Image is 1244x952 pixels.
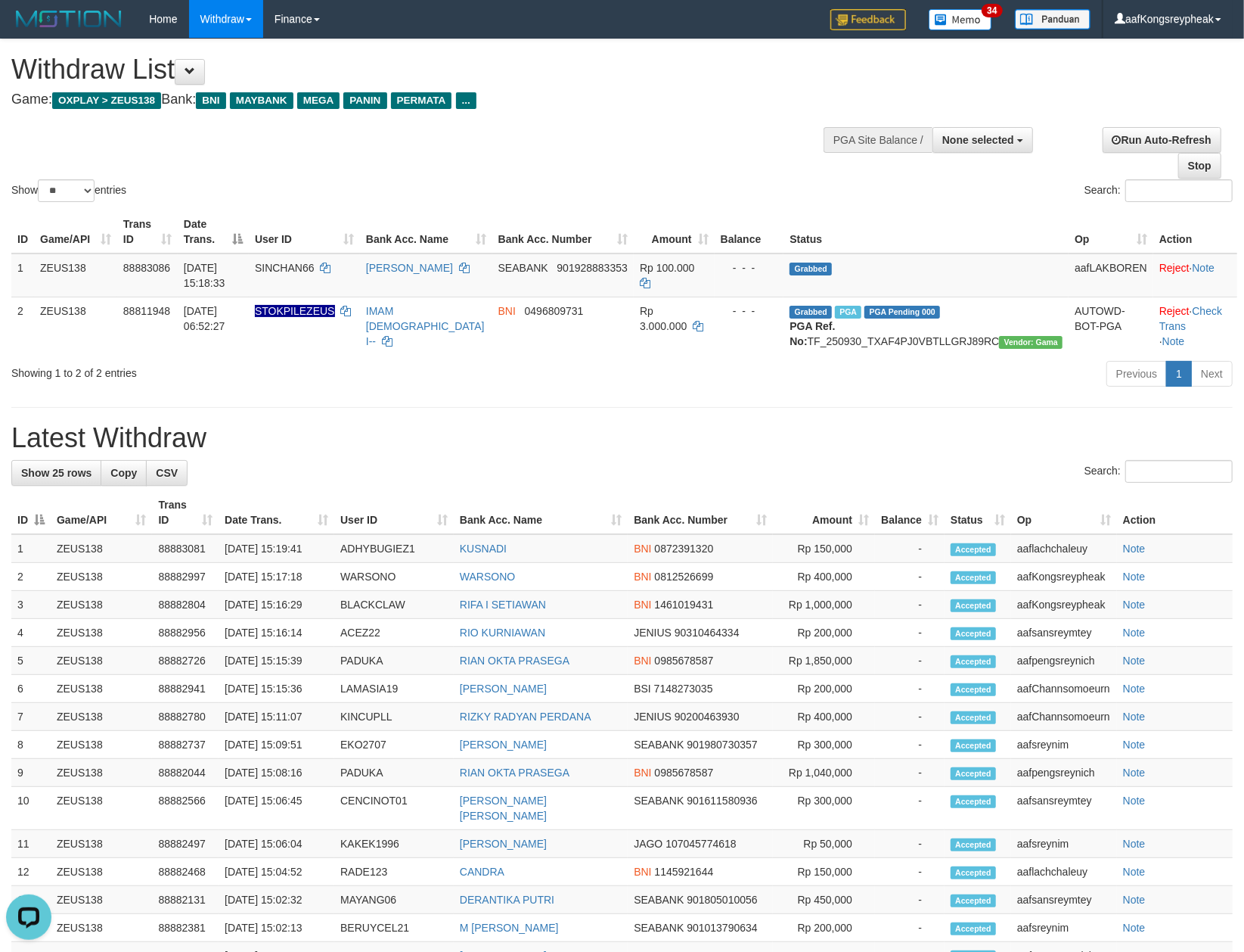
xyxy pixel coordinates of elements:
[1125,179,1233,202] input: Search:
[460,571,515,583] a: WARSONO
[152,591,219,619] td: 88882804
[460,795,547,822] a: [PERSON_NAME] [PERSON_NAME]
[11,8,126,30] img: MOTION_logo.png
[11,886,51,914] td: 13
[334,647,454,675] td: PADUKA
[110,467,137,479] span: Copy
[152,675,219,703] td: 88882941
[945,491,1011,534] th: Status: activate to sort column ascending
[875,914,945,942] td: -
[1153,297,1237,355] td: · ·
[773,675,875,703] td: Rp 200,000
[875,647,945,675] td: -
[51,647,152,675] td: ZEUS138
[951,599,996,612] span: Accepted
[219,787,334,830] td: [DATE] 15:06:45
[864,306,940,319] span: PGA Pending
[932,127,1033,153] button: None selected
[11,591,51,619] td: 3
[219,731,334,759] td: [DATE] 15:09:51
[640,262,694,274] span: Rp 100.000
[1011,591,1117,619] td: aafKongsreypheak
[1084,179,1233,202] label: Search:
[51,591,152,619] td: ZEUS138
[634,683,651,695] span: BSI
[196,92,225,109] span: BNI
[687,894,757,906] span: Copy 901805010056 to clipboard
[52,92,161,109] span: OXPLAY > ZEUS138
[334,563,454,591] td: WARSONO
[773,563,875,591] td: Rp 400,000
[460,599,546,611] a: RIFA I SETIAWAN
[334,759,454,787] td: PADUKA
[687,922,757,934] span: Copy 901013790634 to clipboard
[634,739,684,751] span: SEABANK
[11,460,101,486] a: Show 25 rows
[123,262,170,274] span: 88883086
[11,254,34,297] td: 1
[875,731,945,759] td: -
[297,92,340,109] span: MEGA
[123,305,170,317] span: 88811948
[835,306,861,319] span: Marked by aafsreyleap
[11,703,51,731] td: 7
[875,675,945,703] td: -
[152,914,219,942] td: 88882381
[334,731,454,759] td: EKO2707
[525,305,584,317] span: Copy 0496809731 to clipboard
[11,787,51,830] td: 10
[219,619,334,647] td: [DATE] 15:16:14
[460,922,559,934] a: M [PERSON_NAME]
[219,858,334,886] td: [DATE] 15:04:52
[156,467,178,479] span: CSV
[634,571,651,583] span: BNI
[875,591,945,619] td: -
[11,858,51,886] td: 12
[1159,305,1222,332] a: Check Trans
[951,683,996,696] span: Accepted
[773,787,875,830] td: Rp 300,000
[34,254,117,297] td: ZEUS138
[1011,830,1117,858] td: aafsreynim
[830,9,906,30] img: Feedback.jpg
[951,711,996,724] span: Accepted
[492,210,634,254] th: Bank Acc. Number: activate to sort column ascending
[721,260,778,275] div: - - -
[1166,361,1192,387] a: 1
[219,759,334,787] td: [DATE] 15:08:16
[152,491,219,534] th: Trans ID: activate to sort column ascending
[1069,254,1153,297] td: aafLAKBOREN
[790,263,832,275] span: Grabbed
[152,703,219,731] td: 88882780
[11,563,51,591] td: 2
[783,210,1069,254] th: Status
[51,858,152,886] td: ZEUS138
[152,759,219,787] td: 88882044
[1069,297,1153,355] td: AUTOWD-BOT-PGA
[655,571,714,583] span: Copy 0812526699 to clipboard
[951,627,996,640] span: Accepted
[101,460,147,486] a: Copy
[951,795,996,808] span: Accepted
[1011,787,1117,830] td: aafsansreymtey
[634,894,684,906] span: SEABANK
[951,767,996,780] span: Accepted
[391,92,452,109] span: PERMATA
[634,795,684,807] span: SEABANK
[334,491,454,534] th: User ID: activate to sort column ascending
[634,838,662,850] span: JAGO
[1123,571,1146,583] a: Note
[334,703,454,731] td: KINCUPLL
[51,619,152,647] td: ZEUS138
[498,305,516,317] span: BNI
[773,703,875,731] td: Rp 400,000
[790,306,832,319] span: Grabbed
[1103,127,1221,153] a: Run Auto-Refresh
[498,262,548,274] span: SEABANK
[249,210,360,254] th: User ID: activate to sort column ascending
[628,491,773,534] th: Bank Acc. Number: activate to sort column ascending
[773,759,875,787] td: Rp 1,040,000
[875,787,945,830] td: -
[11,647,51,675] td: 5
[665,838,736,850] span: Copy 107045774618 to clipboard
